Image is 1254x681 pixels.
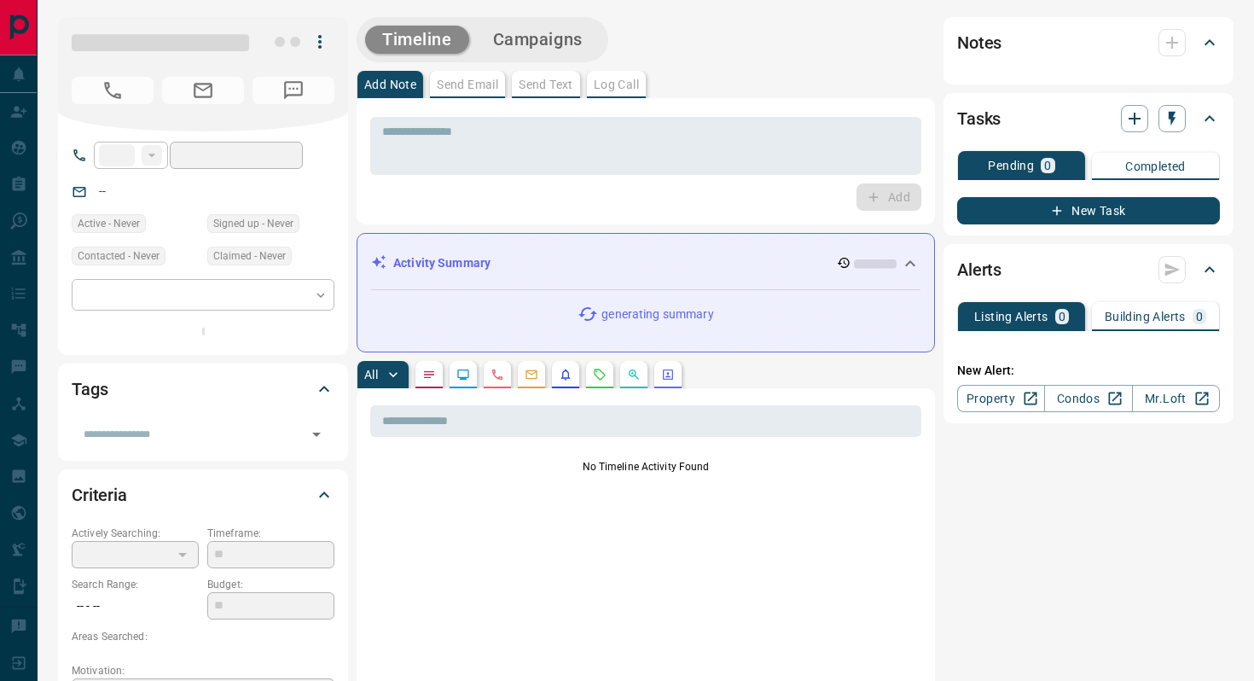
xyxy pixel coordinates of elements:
[525,368,538,381] svg: Emails
[627,368,641,381] svg: Opportunities
[72,663,334,678] p: Motivation:
[661,368,675,381] svg: Agent Actions
[957,29,1001,56] h2: Notes
[456,368,470,381] svg: Lead Browsing Activity
[1125,160,1186,172] p: Completed
[1044,385,1132,412] a: Condos
[253,77,334,104] span: No Number
[72,481,127,509] h2: Criteria
[365,26,469,54] button: Timeline
[213,215,293,232] span: Signed up - Never
[72,474,334,515] div: Criteria
[72,77,154,104] span: No Number
[957,256,1001,283] h2: Alerts
[957,362,1220,380] p: New Alert:
[957,249,1220,290] div: Alerts
[593,368,607,381] svg: Requests
[422,368,436,381] svg: Notes
[393,254,491,272] p: Activity Summary
[364,369,378,381] p: All
[72,592,199,620] p: -- - --
[957,22,1220,63] div: Notes
[957,197,1220,224] button: New Task
[364,79,416,90] p: Add Note
[1196,311,1203,323] p: 0
[99,184,106,198] a: --
[1132,385,1220,412] a: Mr.Loft
[559,368,572,381] svg: Listing Alerts
[207,577,334,592] p: Budget:
[957,385,1045,412] a: Property
[988,160,1034,172] p: Pending
[1105,311,1186,323] p: Building Alerts
[1044,160,1051,172] p: 0
[72,577,199,592] p: Search Range:
[370,459,921,474] p: No Timeline Activity Found
[974,311,1048,323] p: Listing Alerts
[72,369,334,410] div: Tags
[1059,311,1065,323] p: 0
[213,247,286,265] span: Claimed - Never
[162,77,244,104] span: No Email
[305,422,328,446] button: Open
[78,215,140,232] span: Active - Never
[957,98,1220,139] div: Tasks
[476,26,600,54] button: Campaigns
[78,247,160,265] span: Contacted - Never
[957,105,1001,132] h2: Tasks
[72,375,107,403] h2: Tags
[72,629,334,644] p: Areas Searched:
[491,368,504,381] svg: Calls
[601,306,713,323] p: generating summary
[207,526,334,541] p: Timeframe:
[371,247,920,279] div: Activity Summary
[72,526,199,541] p: Actively Searching:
